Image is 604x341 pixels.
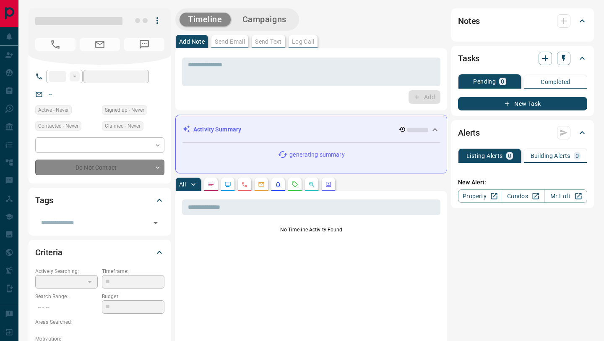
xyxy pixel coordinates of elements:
button: Timeline [180,13,231,26]
h2: Notes [458,14,480,28]
div: Tasks [458,48,587,68]
p: Pending [473,79,496,84]
h2: Criteria [35,246,62,259]
p: generating summary [289,150,344,159]
a: -- [49,91,52,97]
svg: Agent Actions [325,181,332,188]
p: Budget: [102,293,164,300]
div: Tags [35,190,164,210]
span: No Number [35,38,75,51]
span: Active - Never [38,106,69,114]
span: Claimed - Never [105,122,141,130]
p: Areas Searched: [35,318,164,326]
p: 0 [575,153,579,159]
p: Activity Summary [193,125,241,134]
p: No Timeline Activity Found [182,226,440,233]
p: All [179,181,186,187]
button: New Task [458,97,587,110]
div: Do Not Contact [35,160,164,175]
span: No Number [124,38,164,51]
span: No Email [80,38,120,51]
h2: Alerts [458,126,480,139]
svg: Lead Browsing Activity [224,181,231,188]
svg: Requests [292,181,298,188]
p: New Alert: [458,178,587,187]
p: -- - -- [35,300,98,314]
p: Listing Alerts [466,153,503,159]
p: Timeframe: [102,268,164,275]
p: Actively Searching: [35,268,98,275]
div: Criteria [35,242,164,262]
svg: Opportunities [308,181,315,188]
a: Property [458,189,501,203]
button: Open [150,217,161,229]
h2: Tasks [458,52,479,65]
span: Contacted - Never [38,122,78,130]
button: Campaigns [234,13,295,26]
svg: Emails [258,181,265,188]
p: Completed [541,79,570,85]
div: Notes [458,11,587,31]
span: Signed up - Never [105,106,144,114]
a: Condos [501,189,544,203]
h2: Tags [35,194,53,207]
svg: Listing Alerts [275,181,281,188]
div: Alerts [458,123,587,143]
p: 0 [508,153,511,159]
p: 0 [501,79,504,84]
p: Building Alerts [531,153,570,159]
p: Add Note [179,39,205,45]
svg: Notes [208,181,214,188]
p: Search Range: [35,293,98,300]
div: Activity Summary [182,122,440,137]
svg: Calls [241,181,248,188]
a: Mr.Loft [544,189,587,203]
